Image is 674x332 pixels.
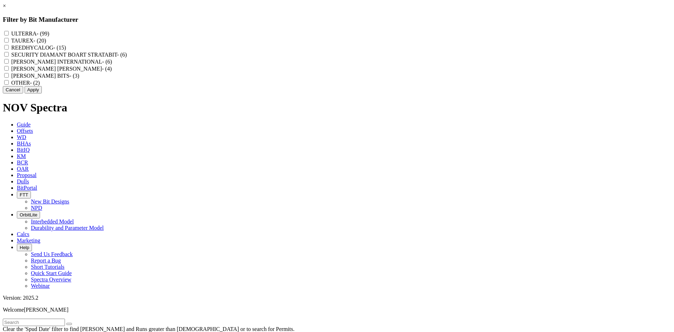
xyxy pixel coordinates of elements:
[3,307,671,313] p: Welcome
[11,31,49,37] label: ULTERRA
[17,185,37,191] span: BitPortal
[102,59,112,65] span: - (6)
[11,80,40,86] label: OTHER
[20,245,29,250] span: Help
[17,231,29,237] span: Calcs
[3,16,671,24] h3: Filter by Bit Manufacturer
[3,86,23,93] button: Cancel
[17,172,37,178] span: Proposal
[11,52,127,58] label: SECURITY DIAMANT BOART STRATABIT
[31,276,71,282] a: Spectra Overview
[17,160,28,165] span: BCR
[11,38,46,44] label: TAUREX
[31,264,65,270] a: Short Tutorials
[30,80,40,86] span: - (2)
[31,219,74,224] a: Interbedded Model
[20,212,37,217] span: OrbitLite
[17,166,29,172] span: OAR
[11,45,66,51] label: REEDHYCALOG
[11,66,112,72] label: [PERSON_NAME] [PERSON_NAME]
[24,307,68,313] span: [PERSON_NAME]
[70,73,79,79] span: - (3)
[3,319,65,326] input: Search
[3,3,6,9] a: ×
[3,101,671,114] h1: NOV Spectra
[31,283,50,289] a: Webinar
[17,237,40,243] span: Marketing
[31,225,104,231] a: Durability and Parameter Model
[53,45,66,51] span: - (15)
[31,270,72,276] a: Quick Start Guide
[11,59,112,65] label: [PERSON_NAME] INTERNATIONAL
[31,258,61,263] a: Report a Bug
[3,295,671,301] div: Version: 2025.2
[25,86,42,93] button: Apply
[31,205,42,211] a: NPD
[17,134,26,140] span: WD
[11,73,79,79] label: [PERSON_NAME] BITS
[31,251,73,257] a: Send Us Feedback
[17,153,26,159] span: KM
[117,52,127,58] span: - (6)
[20,192,28,197] span: FTT
[31,198,69,204] a: New Bit Designs
[17,147,29,153] span: BitIQ
[17,141,31,147] span: BHAs
[17,128,33,134] span: Offsets
[33,38,46,44] span: - (20)
[17,178,29,184] span: Dulls
[17,122,31,128] span: Guide
[102,66,112,72] span: - (4)
[37,31,49,37] span: - (99)
[3,326,295,332] span: Clear the 'Spud Date' filter to find [PERSON_NAME] and Runs greater than [DEMOGRAPHIC_DATA] or to...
